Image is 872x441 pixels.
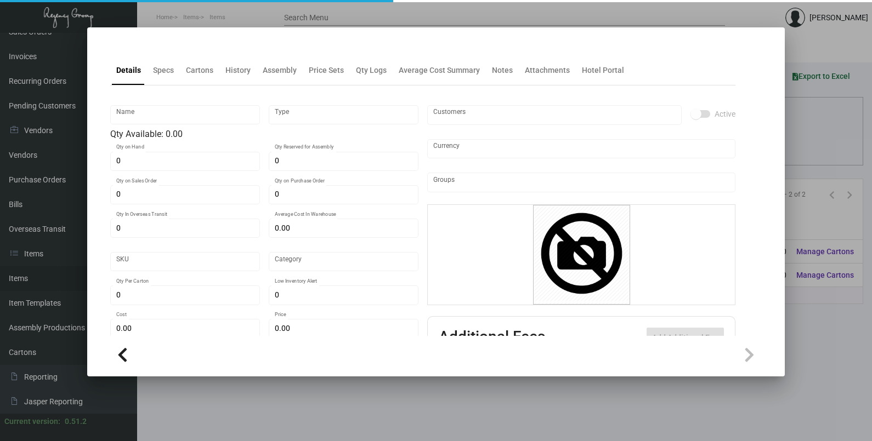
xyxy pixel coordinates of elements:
[492,65,513,76] div: Notes
[65,416,87,427] div: 0.51.2
[525,65,570,76] div: Attachments
[647,328,724,347] button: Add Additional Fee
[186,65,213,76] div: Cartons
[715,107,735,121] span: Active
[582,65,624,76] div: Hotel Portal
[309,65,344,76] div: Price Sets
[225,65,251,76] div: History
[263,65,297,76] div: Assembly
[652,333,718,342] span: Add Additional Fee
[110,128,418,141] div: Qty Available: 0.00
[433,111,676,119] input: Add new..
[153,65,174,76] div: Specs
[356,65,387,76] div: Qty Logs
[439,328,545,347] h2: Additional Fees
[4,416,60,427] div: Current version:
[433,178,730,187] input: Add new..
[399,65,480,76] div: Average Cost Summary
[116,65,141,76] div: Details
